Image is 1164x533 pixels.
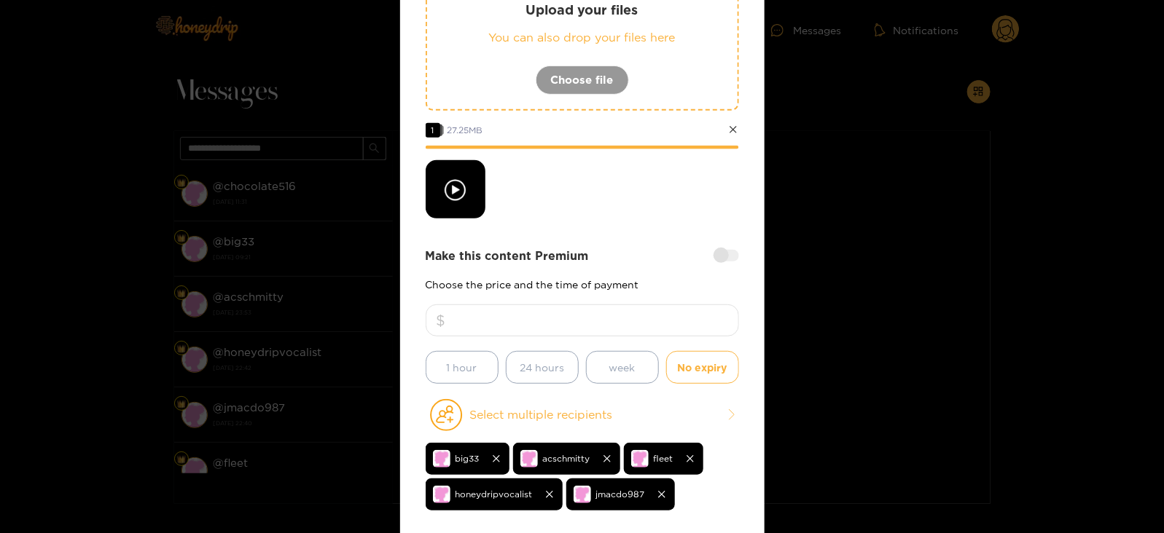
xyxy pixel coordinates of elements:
[596,486,645,502] span: jmacdo987
[543,450,590,467] span: acschmitty
[586,351,659,384] button: week
[456,29,708,46] p: You can also drop your files here
[678,359,727,376] span: No expiry
[456,450,480,467] span: big33
[609,359,636,376] span: week
[448,125,483,135] span: 27.25 MB
[426,351,499,384] button: 1 hour
[536,66,629,95] button: Choose file
[426,248,589,264] strong: Make this content Premium
[433,450,450,467] img: no-avatar.png
[631,450,649,467] img: no-avatar.png
[506,351,579,384] button: 24 hours
[520,359,564,376] span: 24 hours
[447,359,477,376] span: 1 hour
[426,279,739,290] p: Choose the price and the time of payment
[654,450,673,467] span: fleet
[666,351,739,384] button: No expiry
[574,486,591,503] img: no-avatar.png
[426,398,739,432] button: Select multiple recipients
[433,486,450,503] img: no-avatar.png
[456,1,708,18] p: Upload your files
[520,450,538,467] img: no-avatar.png
[456,486,533,502] span: honeydripvocalist
[426,123,440,138] span: 1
